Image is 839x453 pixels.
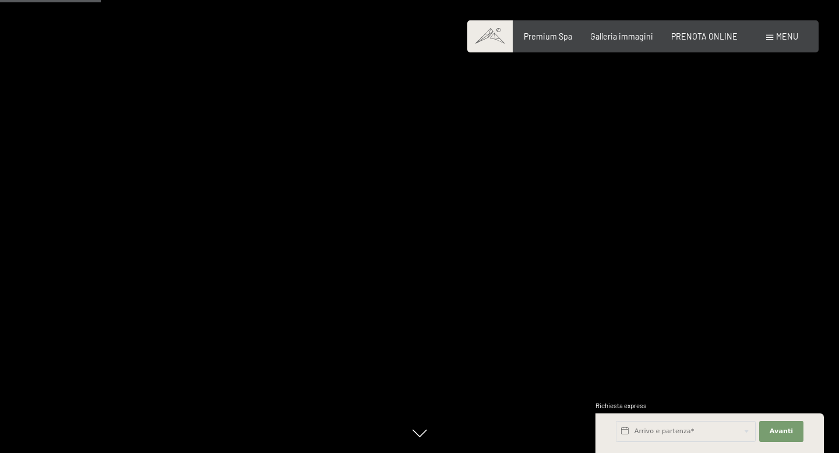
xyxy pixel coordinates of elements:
[770,427,793,436] span: Avanti
[776,31,798,41] span: Menu
[759,421,803,442] button: Avanti
[524,31,572,41] a: Premium Spa
[595,402,647,409] span: Richiesta express
[590,31,653,41] a: Galleria immagini
[671,31,738,41] a: PRENOTA ONLINE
